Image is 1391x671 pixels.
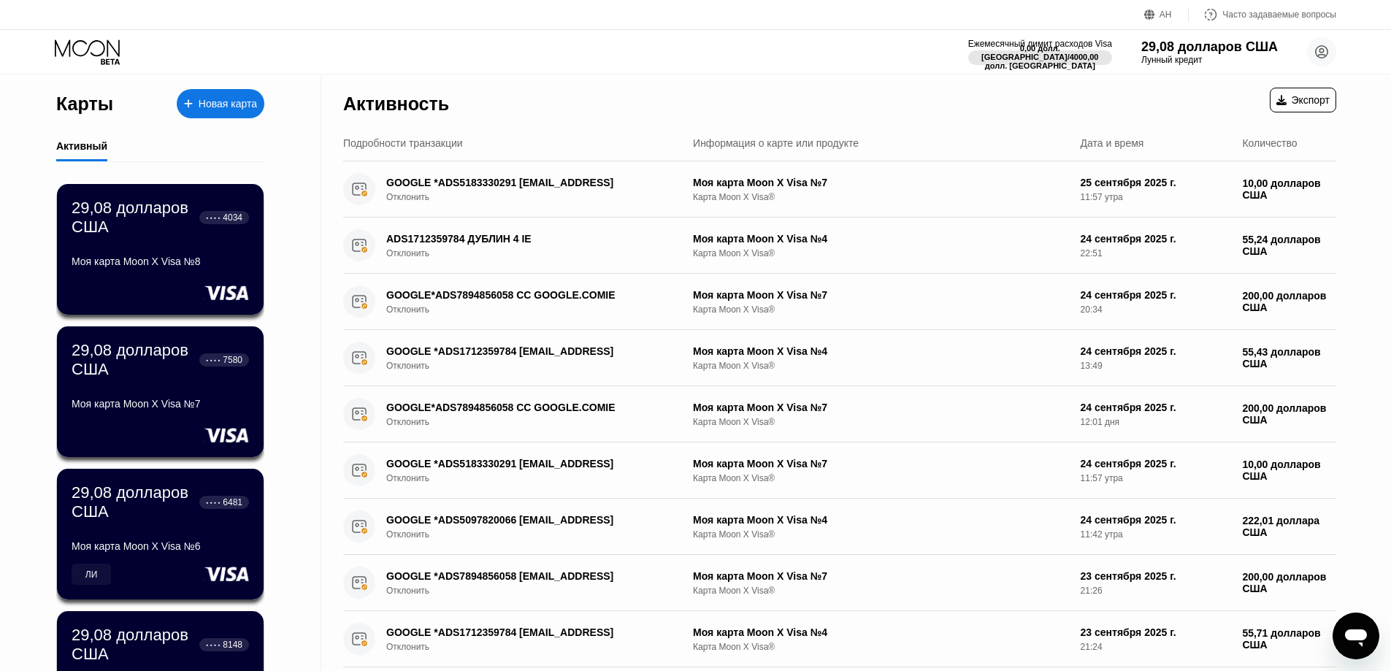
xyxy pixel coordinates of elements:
font: Дата и время [1081,137,1144,149]
font: Отклонить [386,529,429,540]
font: Лунный кредит [1141,55,1202,65]
font: Отклонить [386,361,429,371]
font: Активный [56,140,107,152]
font: 29,08 долларов США [1141,39,1278,54]
font: ЛИ [85,570,98,580]
font: 24 сентября 2025 г. [1081,345,1176,357]
div: GOOGLE *ADS5097820066 [EMAIL_ADDRESS]ОтклонитьМоя карта Moon X Visa №4Карта Moon X Visa®24 сентяб... [343,499,1336,555]
font: 25 сентября 2025 г. [1081,177,1176,188]
font: Отклонить [386,192,429,202]
div: ADS1712359784 ДУБЛИН 4 IEОтклонитьМоя карта Moon X Visa №4Карта Moon X Visa®24 сентября 2025 г.22... [343,218,1336,274]
div: Новая карта [177,89,264,118]
font: ● ● ● ● [206,500,221,505]
font: 23 сентября 2025 г. [1081,570,1176,582]
font: 23 сентября 2025 г. [1081,626,1176,638]
font: 8148 [223,640,242,650]
font: 200,00 долларов США [1242,290,1329,313]
font: Моя карта Moon X Visa №7 [693,289,827,301]
font: 55,71 долларов США [1242,627,1323,651]
div: ЛИ [72,564,111,585]
font: ● ● ● ● [206,643,221,647]
font: Экспорт [1291,94,1330,106]
font: Часто задаваемые вопросы [1222,9,1336,20]
font: GOOGLE *ADS5097820066 [EMAIL_ADDRESS] [386,514,613,526]
font: Моя карта Moon X Visa №7 [693,570,827,582]
font: Карта Moon X Visa® [693,304,775,315]
font: 29,08 долларов США [72,626,193,663]
font: 11:57 утра [1081,473,1123,483]
font: Отклонить [386,473,429,483]
font: 7580 [223,355,242,365]
iframe: Кнопка запуска окна обмена сообщениями [1333,613,1379,659]
div: 29,08 долларов США● ● ● ●4034Моя карта Moon X Visa №8 [57,184,264,315]
font: Моя карта Moon X Visa №8 [72,256,201,267]
font: GOOGLE *ADS5183330291 [EMAIL_ADDRESS] [386,458,613,469]
font: GOOGLE*ADS7894856058 CC GOOGLE.COMIE [386,289,616,301]
font: 4000,00 долл. [GEOGRAPHIC_DATA] [985,53,1101,70]
font: 55,43 долларов США [1242,346,1323,369]
font: ● ● ● ● [206,215,221,220]
font: Карта Moon X Visa® [693,473,775,483]
font: Моя карта Moon X Visa №4 [693,233,827,245]
font: 22:51 [1081,248,1103,258]
font: GOOGLE *ADS1712359784 [EMAIL_ADDRESS] [386,626,613,638]
font: GOOGLE *ADS5183330291 [EMAIL_ADDRESS] [386,177,613,188]
font: 29,08 долларов США [72,199,193,236]
font: 20:34 [1081,304,1103,315]
font: 29,08 долларов США [72,341,193,378]
font: Активность [343,93,449,114]
font: Моя карта Moon X Visa №7 [693,402,827,413]
font: 200,00 долларов США [1242,402,1329,426]
font: Информация о карте или продукте [693,137,859,149]
font: 0,00 долл. [GEOGRAPHIC_DATA] [981,44,1068,61]
font: 11:42 утра [1081,529,1123,540]
div: Экспорт [1270,88,1336,112]
font: 55,24 долларов США [1242,234,1323,257]
font: Карта Moon X Visa® [693,361,775,371]
div: 29,08 долларов США● ● ● ●7580Моя карта Moon X Visa №7 [57,326,264,457]
font: 200,00 долларов США [1242,571,1329,594]
font: 24 сентября 2025 г. [1081,458,1176,469]
font: Количество [1242,137,1297,149]
font: Ежемесячный лимит расходов Visa [968,39,1112,49]
font: 24 сентября 2025 г. [1081,289,1176,301]
div: GOOGLE *ADS1712359784 [EMAIL_ADDRESS]ОтклонитьМоя карта Moon X Visa №4Карта Moon X Visa®24 сентяб... [343,330,1336,386]
font: 4034 [223,212,242,223]
font: 222,01 доллара США [1242,515,1322,538]
div: GOOGLE *ADS5183330291 [EMAIL_ADDRESS]ОтклонитьМоя карта Moon X Visa №7Карта Moon X Visa®25 сентяб... [343,161,1336,218]
font: Карты [56,93,113,114]
font: Моя карта Moon X Visa №6 [72,540,201,552]
font: Карта Moon X Visa® [693,586,775,596]
font: Отклонить [386,417,429,427]
div: 29,08 долларов СШАЛунный кредит [1141,39,1278,65]
div: 29,08 долларов США● ● ● ●6481Моя карта Moon X Visa №6ЛИ [57,469,264,599]
font: Отклонить [386,304,429,315]
font: Моя карта Moon X Visa №4 [693,514,827,526]
div: GOOGLE*ADS7894856058 CC GOOGLE.COMIEОтклонитьМоя карта Moon X Visa №7Карта Moon X Visa®24 сентябр... [343,274,1336,330]
font: Карта Moon X Visa® [693,248,775,258]
font: 11:57 утра [1081,192,1123,202]
font: Новая карта [199,98,257,110]
font: Моя карта Moon X Visa №7 [693,177,827,188]
font: 12:01 дня [1081,417,1120,427]
div: GOOGLE *ADS1712359784 [EMAIL_ADDRESS]ОтклонитьМоя карта Moon X Visa №4Карта Moon X Visa®23 сентяб... [343,611,1336,667]
font: 6481 [223,497,242,507]
font: Карта Moon X Visa® [693,192,775,202]
font: ● ● ● ● [206,358,221,362]
font: Подробности транзакции [343,137,463,149]
font: 21:26 [1081,586,1103,596]
font: Моя карта Moon X Visa №7 [72,398,201,410]
font: GOOGLE *ADS1712359784 [EMAIL_ADDRESS] [386,345,613,357]
font: 24 сентября 2025 г. [1081,402,1176,413]
font: Отклонить [386,248,429,258]
font: Карта Moon X Visa® [693,417,775,427]
font: / [1068,53,1070,61]
font: 29,08 долларов США [72,483,193,521]
font: 21:24 [1081,642,1103,652]
font: Моя карта Moon X Visa №7 [693,458,827,469]
div: АН [1144,7,1189,22]
font: ADS1712359784 ДУБЛИН 4 IE [386,233,532,245]
div: Часто задаваемые вопросы [1189,7,1336,22]
font: Карта Moon X Visa® [693,529,775,540]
